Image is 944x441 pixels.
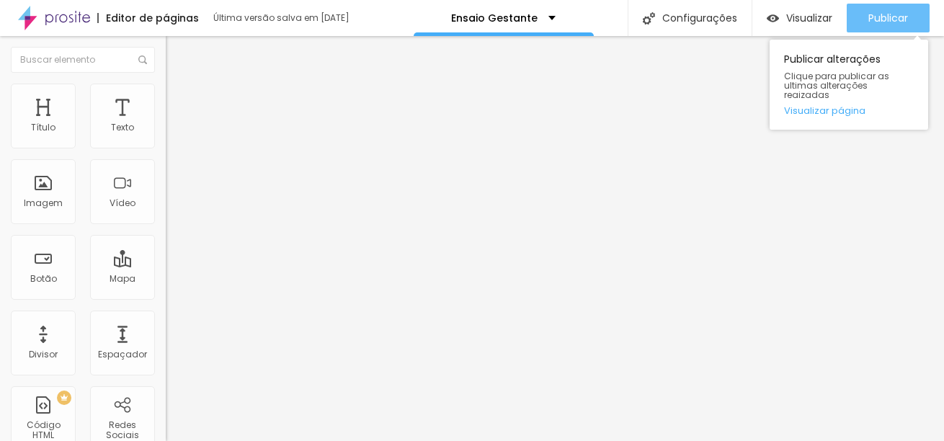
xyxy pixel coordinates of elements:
[784,71,914,100] span: Clique para publicar as ultimas alterações reaizadas
[94,420,151,441] div: Redes Sociais
[770,40,928,130] div: Publicar alterações
[30,274,57,284] div: Botão
[213,14,379,22] div: Última versão salva em [DATE]
[98,349,147,360] div: Espaçador
[31,122,55,133] div: Título
[166,36,944,441] iframe: Editor
[24,198,63,208] div: Imagem
[138,55,147,64] img: Icone
[14,420,71,441] div: Código HTML
[784,106,914,115] a: Visualizar página
[29,349,58,360] div: Divisor
[451,13,538,23] p: Ensaio Gestante
[752,4,847,32] button: Visualizar
[868,12,908,24] span: Publicar
[767,12,779,24] img: view-1.svg
[847,4,930,32] button: Publicar
[786,12,832,24] span: Visualizar
[97,13,199,23] div: Editor de páginas
[643,12,655,24] img: Icone
[111,122,134,133] div: Texto
[110,274,135,284] div: Mapa
[110,198,135,208] div: Vídeo
[11,47,155,73] input: Buscar elemento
